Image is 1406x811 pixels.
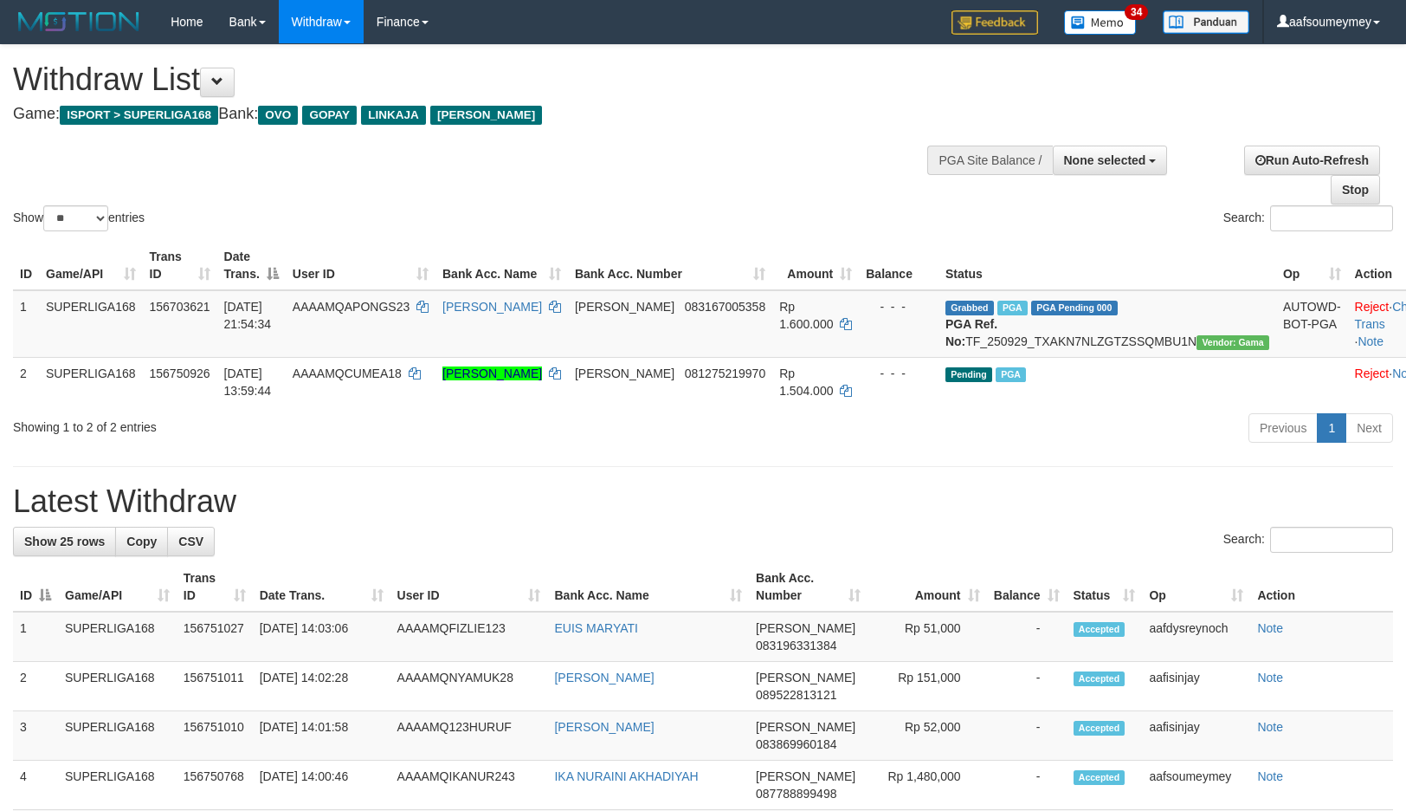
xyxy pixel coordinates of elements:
[60,106,218,125] span: ISPORT > SUPERLIGA168
[987,612,1067,662] td: -
[756,671,855,684] span: [PERSON_NAME]
[685,367,765,380] span: Copy 081275219970 to clipboard
[126,535,157,548] span: Copy
[442,300,542,314] a: [PERSON_NAME]
[1355,367,1390,380] a: Reject
[253,662,390,711] td: [DATE] 14:02:28
[867,562,987,612] th: Amount: activate to sort column ascending
[987,562,1067,612] th: Balance: activate to sort column ascending
[866,298,932,315] div: - - -
[1276,241,1348,290] th: Op: activate to sort column ascending
[756,787,836,801] span: Copy 087788899498 to clipboard
[253,761,390,810] td: [DATE] 14:00:46
[1257,671,1283,684] a: Note
[177,711,253,761] td: 156751010
[575,300,674,314] span: [PERSON_NAME]
[756,639,836,652] span: Copy 083196331384 to clipboard
[13,662,58,711] td: 2
[1248,413,1318,443] a: Previous
[1074,770,1125,785] span: Accepted
[39,357,143,406] td: SUPERLIGA168
[39,290,143,358] td: SUPERLIGA168
[13,9,145,35] img: MOTION_logo.png
[945,317,997,348] b: PGA Ref. No:
[756,737,836,751] span: Copy 083869960184 to clipboard
[945,301,994,315] span: Grabbed
[13,612,58,662] td: 1
[927,146,1052,175] div: PGA Site Balance /
[756,769,855,783] span: [PERSON_NAME]
[859,241,938,290] th: Balance
[938,290,1276,358] td: TF_250929_TXAKN7NLZGTZSSQMBU1N
[987,761,1067,810] td: -
[150,300,210,314] span: 156703621
[177,562,253,612] th: Trans ID: activate to sort column ascending
[177,761,253,810] td: 156750768
[442,367,542,380] a: [PERSON_NAME]
[1142,562,1250,612] th: Op: activate to sort column ascending
[293,367,402,380] span: AAAAMQCUMEA18
[1276,290,1348,358] td: AUTOWD-BOT-PGA
[253,562,390,612] th: Date Trans.: activate to sort column ascending
[1355,300,1390,314] a: Reject
[996,367,1026,382] span: Marked by aafsoumeymey
[293,300,410,314] span: AAAAMQAPONGS23
[756,621,855,635] span: [PERSON_NAME]
[987,711,1067,761] td: -
[13,241,39,290] th: ID
[554,720,654,734] a: [PERSON_NAME]
[554,621,637,635] a: EUIS MARYATI
[1250,562,1393,612] th: Action
[115,527,168,556] a: Copy
[13,562,58,612] th: ID: activate to sort column descending
[1257,621,1283,635] a: Note
[430,106,542,125] span: [PERSON_NAME]
[1257,769,1283,783] a: Note
[951,10,1038,35] img: Feedback.jpg
[286,241,435,290] th: User ID: activate to sort column ascending
[1223,205,1393,231] label: Search:
[224,300,272,331] span: [DATE] 21:54:34
[1053,146,1168,175] button: None selected
[58,662,177,711] td: SUPERLIGA168
[685,300,765,314] span: Copy 083167005358 to clipboard
[575,367,674,380] span: [PERSON_NAME]
[1345,413,1393,443] a: Next
[1270,527,1393,553] input: Search:
[43,205,108,231] select: Showentries
[1067,562,1143,612] th: Status: activate to sort column ascending
[390,662,548,711] td: AAAAMQNYAMUK28
[177,612,253,662] td: 156751027
[143,241,217,290] th: Trans ID: activate to sort column ascending
[1270,205,1393,231] input: Search:
[1244,146,1380,175] a: Run Auto-Refresh
[1331,175,1380,204] a: Stop
[779,300,833,331] span: Rp 1.600.000
[13,527,116,556] a: Show 25 rows
[554,671,654,684] a: [PERSON_NAME]
[13,290,39,358] td: 1
[390,612,548,662] td: AAAAMQFIZLIE123
[1142,662,1250,711] td: aafisinjay
[867,612,987,662] td: Rp 51,000
[13,357,39,406] td: 2
[938,241,1276,290] th: Status
[167,527,215,556] a: CSV
[13,412,573,436] div: Showing 1 to 2 of 2 entries
[1358,334,1383,348] a: Note
[1142,612,1250,662] td: aafdysreynoch
[58,761,177,810] td: SUPERLIGA168
[756,688,836,702] span: Copy 089522813121 to clipboard
[779,367,833,398] span: Rp 1.504.000
[867,761,987,810] td: Rp 1,480,000
[1125,4,1148,20] span: 34
[13,205,145,231] label: Show entries
[24,535,105,548] span: Show 25 rows
[58,711,177,761] td: SUPERLIGA168
[997,301,1028,315] span: Marked by aafchhiseyha
[58,612,177,662] td: SUPERLIGA168
[302,106,357,125] span: GOPAY
[13,106,920,123] h4: Game: Bank:
[253,711,390,761] td: [DATE] 14:01:58
[867,711,987,761] td: Rp 52,000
